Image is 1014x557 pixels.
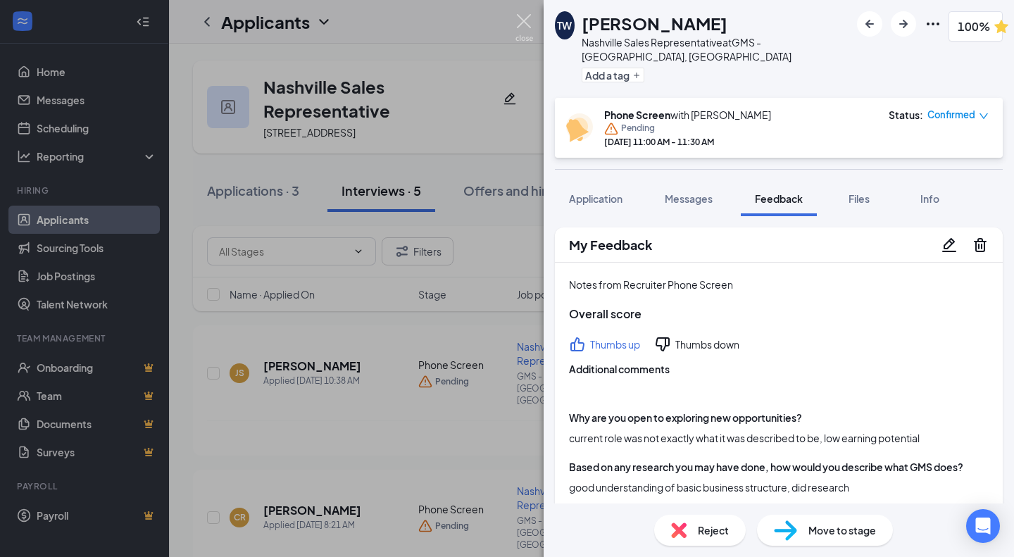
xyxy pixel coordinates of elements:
[941,237,958,254] svg: Pencil
[857,11,882,37] button: ArrowLeftNew
[582,68,644,82] button: PlusAdd a tag
[698,522,729,538] span: Reject
[861,15,878,32] svg: ArrowLeftNew
[654,336,671,353] svg: ThumbsDown
[604,108,771,122] div: with [PERSON_NAME]
[590,337,640,351] div: Thumbs up
[569,361,989,377] span: Additional comments
[569,411,802,425] div: Why are you open to exploring new opportunities?
[755,192,803,205] span: Feedback
[582,11,727,35] h1: [PERSON_NAME]
[895,15,912,32] svg: ArrowRight
[604,122,618,136] svg: Warning
[675,337,739,351] div: Thumbs down
[979,111,989,121] span: down
[569,336,586,353] svg: ThumbsUp
[621,122,655,136] span: Pending
[808,522,876,538] span: Move to stage
[849,192,870,205] span: Files
[569,192,622,205] span: Application
[927,108,975,122] span: Confirmed
[569,306,989,322] h3: Overall score
[569,481,849,494] span: good understanding of basic business structure, did research
[889,108,923,122] div: Status :
[557,18,572,32] div: TW
[958,18,990,35] span: 100%
[569,278,733,291] span: Notes from Recruiter Phone Screen
[569,460,963,474] div: Based on any research you may have done, how would you describe what GMS does?
[925,15,941,32] svg: Ellipses
[920,192,939,205] span: Info
[972,237,989,254] svg: Trash
[891,11,916,37] button: ArrowRight
[604,136,771,148] div: [DATE] 11:00 AM - 11:30 AM
[569,236,652,254] h2: My Feedback
[569,432,920,444] span: current role was not exactly what it was described to be, low earning potential
[665,192,713,205] span: Messages
[966,509,1000,543] div: Open Intercom Messenger
[632,71,641,80] svg: Plus
[582,35,851,63] div: Nashville Sales Representative at GMS - [GEOGRAPHIC_DATA], [GEOGRAPHIC_DATA]
[604,108,670,121] b: Phone Screen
